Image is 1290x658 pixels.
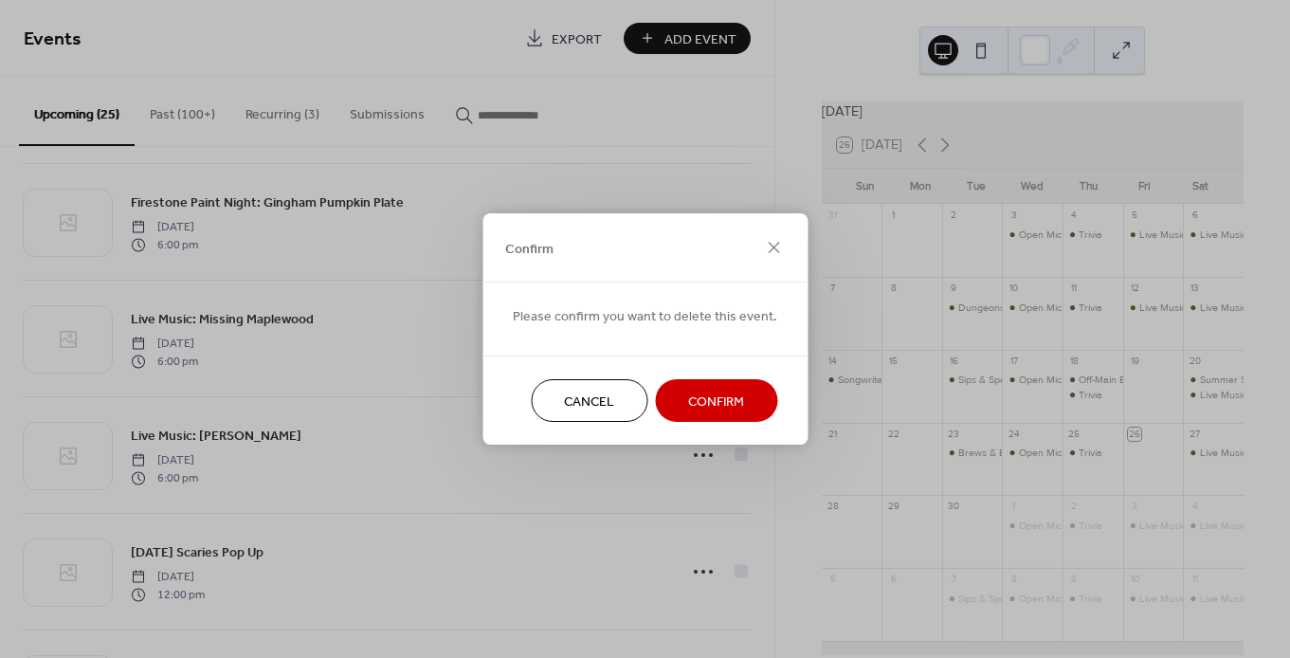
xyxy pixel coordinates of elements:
[688,393,744,412] span: Confirm
[505,239,554,259] span: Confirm
[513,307,777,327] span: Please confirm you want to delete this event.
[531,379,647,422] button: Cancel
[564,393,614,412] span: Cancel
[655,379,777,422] button: Confirm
